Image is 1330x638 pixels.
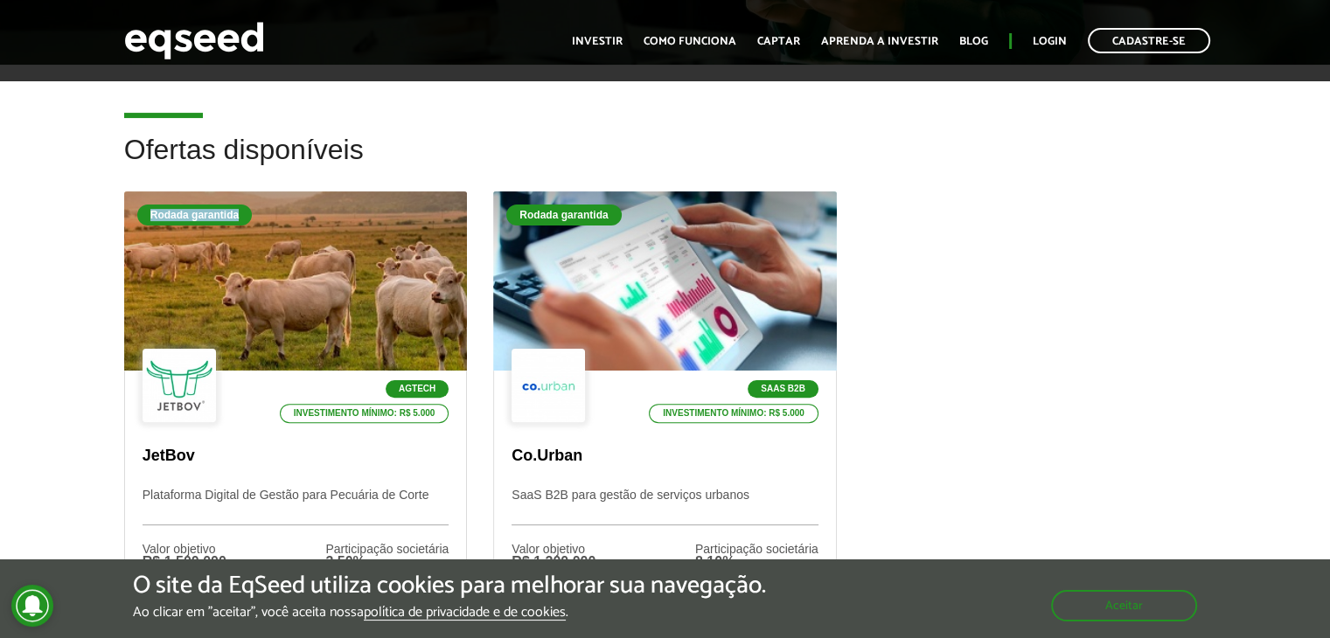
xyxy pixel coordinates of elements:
[506,205,621,225] div: Rodada garantida
[143,555,226,569] div: R$ 1.500.000
[695,543,818,555] div: Participação societária
[512,555,595,569] div: R$ 1.200.000
[137,205,252,225] div: Rodada garantida
[124,191,468,635] a: Rodada garantida Agtech Investimento mínimo: R$ 5.000 JetBov Plataforma Digital de Gestão para Pe...
[959,36,988,47] a: Blog
[644,36,736,47] a: Como funciona
[325,543,449,555] div: Participação societária
[512,543,595,555] div: Valor objetivo
[649,404,818,423] p: Investimento mínimo: R$ 5.000
[143,447,449,466] p: JetBov
[572,36,623,47] a: Investir
[124,135,1207,191] h2: Ofertas disponíveis
[757,36,800,47] a: Captar
[124,17,264,64] img: EqSeed
[821,36,938,47] a: Aprenda a investir
[143,488,449,525] p: Plataforma Digital de Gestão para Pecuária de Corte
[133,604,766,621] p: Ao clicar em "aceitar", você aceita nossa .
[143,543,226,555] div: Valor objetivo
[493,191,837,635] a: Rodada garantida SaaS B2B Investimento mínimo: R$ 5.000 Co.Urban SaaS B2B para gestão de serviços...
[748,380,818,398] p: SaaS B2B
[364,606,566,621] a: política de privacidade e de cookies
[133,572,766,600] h5: O site da EqSeed utiliza cookies para melhorar sua navegação.
[695,555,818,569] div: 8,10%
[1051,590,1197,621] button: Aceitar
[1033,36,1067,47] a: Login
[512,447,818,466] p: Co.Urban
[280,404,449,423] p: Investimento mínimo: R$ 5.000
[1088,28,1210,53] a: Cadastre-se
[512,488,818,525] p: SaaS B2B para gestão de serviços urbanos
[386,380,449,398] p: Agtech
[325,555,449,569] div: 3,50%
